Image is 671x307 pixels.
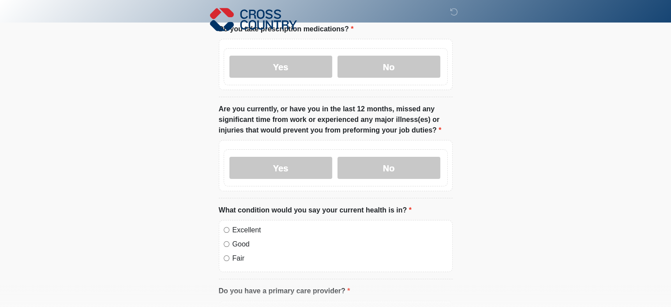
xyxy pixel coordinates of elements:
[224,241,229,247] input: Good
[232,253,448,264] label: Fair
[210,7,297,32] img: Cross Country Logo
[337,56,440,78] label: No
[337,157,440,179] label: No
[219,104,453,136] label: Are you currently, or have you in the last 12 months, missed any significant time from work or ex...
[232,239,448,250] label: Good
[229,157,332,179] label: Yes
[232,225,448,235] label: Excellent
[219,286,350,296] label: Do you have a primary care provider?
[219,205,412,216] label: What condition would you say your current health is in?
[224,255,229,261] input: Fair
[229,56,332,78] label: Yes
[224,227,229,233] input: Excellent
